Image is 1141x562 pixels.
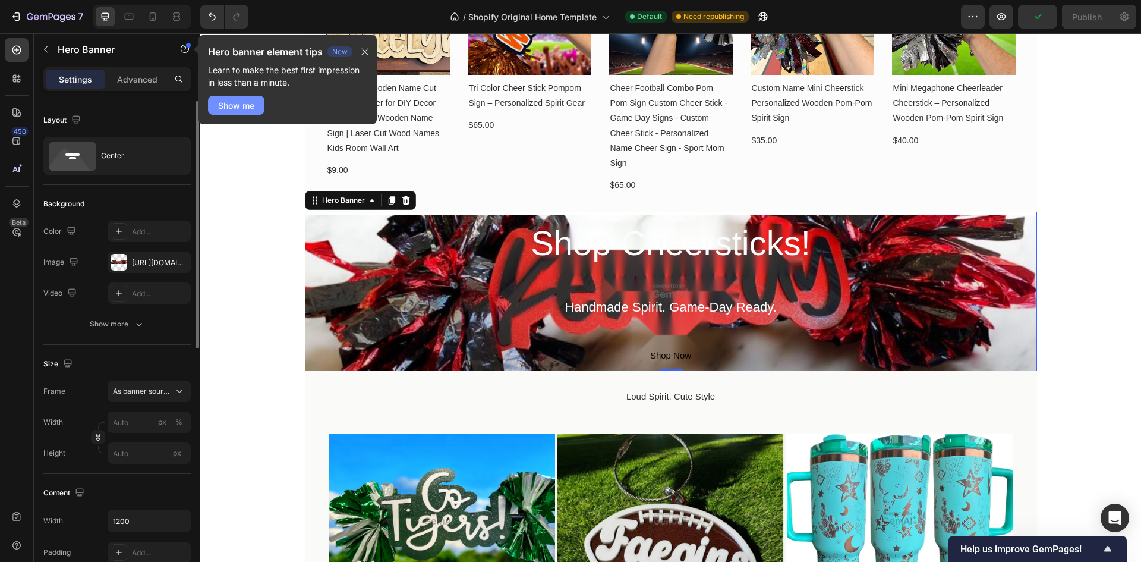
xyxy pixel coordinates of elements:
[132,548,188,558] div: Add...
[108,412,191,433] input: px%
[960,542,1115,556] button: Show survey - Help us improve GemPages!
[132,258,188,268] div: [URL][DOMAIN_NAME]
[11,127,29,136] div: 450
[43,547,71,558] div: Padding
[43,485,87,501] div: Content
[409,46,532,139] h1: Cheer Football Combo Pom Pom Sign Custom Cheer Stick - Game Day Signs - Custom Cheer Stick - Pers...
[90,318,145,330] div: Show more
[450,316,491,329] div: Shop Now
[550,46,674,94] h1: Custom Name Mini Cheerstick – Personalized Wooden Pom-Pom Spirit Sign
[328,263,613,285] div: Handmade Spirit. Game-Day Ready.
[463,11,466,23] span: /
[132,227,188,237] div: Add...
[683,11,744,22] span: Need republishing
[43,417,63,428] label: Width
[173,448,181,457] span: px
[108,510,190,532] input: Auto
[1072,11,1102,23] div: Publish
[108,381,191,402] button: As banner source
[692,99,815,116] div: $40.00
[128,356,813,372] div: Loud Spirit, Cute Style
[9,218,29,227] div: Beta
[5,5,89,29] button: 7
[101,142,174,169] div: Center
[267,46,391,79] h1: Tri Color Cheer Stick Pompom Sign – Personalized Spirit Gear
[328,183,613,237] h2: Shop Cheersticks!
[43,386,65,397] label: Frame
[200,5,248,29] div: Undo/Redo
[43,448,65,459] label: Height
[43,255,81,271] div: Image
[1062,5,1112,29] button: Publish
[43,224,78,240] div: Color
[550,99,674,116] div: $35.00
[1101,504,1129,532] div: Open Intercom Messenger
[78,10,83,24] p: 7
[132,288,188,299] div: Add...
[637,11,662,22] span: Default
[43,199,84,209] div: Background
[43,313,191,335] button: Show more
[155,415,169,429] button: %
[200,33,1141,562] iframe: Design area
[960,544,1101,555] span: Help us improve GemPages!
[692,46,815,94] h1: Mini Megaphone Cheerleader Cheerstick – Personalized Wooden Pom-Pom Spirit Sign
[436,311,505,334] button: Shop Now
[108,442,191,464] input: px
[43,356,75,372] div: Size
[113,386,171,397] span: As banner source
[468,11,597,23] span: Shopify Original Home Template
[117,73,157,86] p: Advanced
[175,417,182,428] div: %
[267,83,391,101] div: $65.00
[158,417,166,428] div: px
[43,112,83,128] div: Layout
[59,73,92,86] p: Settings
[43,285,79,302] div: Video
[105,178,837,338] div: Background Image
[43,516,63,526] div: Width
[409,143,532,161] div: $65.00
[172,415,186,429] button: px
[119,162,167,172] div: Hero Banner
[105,178,837,338] div: Overlay
[58,42,159,56] p: Hero Banner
